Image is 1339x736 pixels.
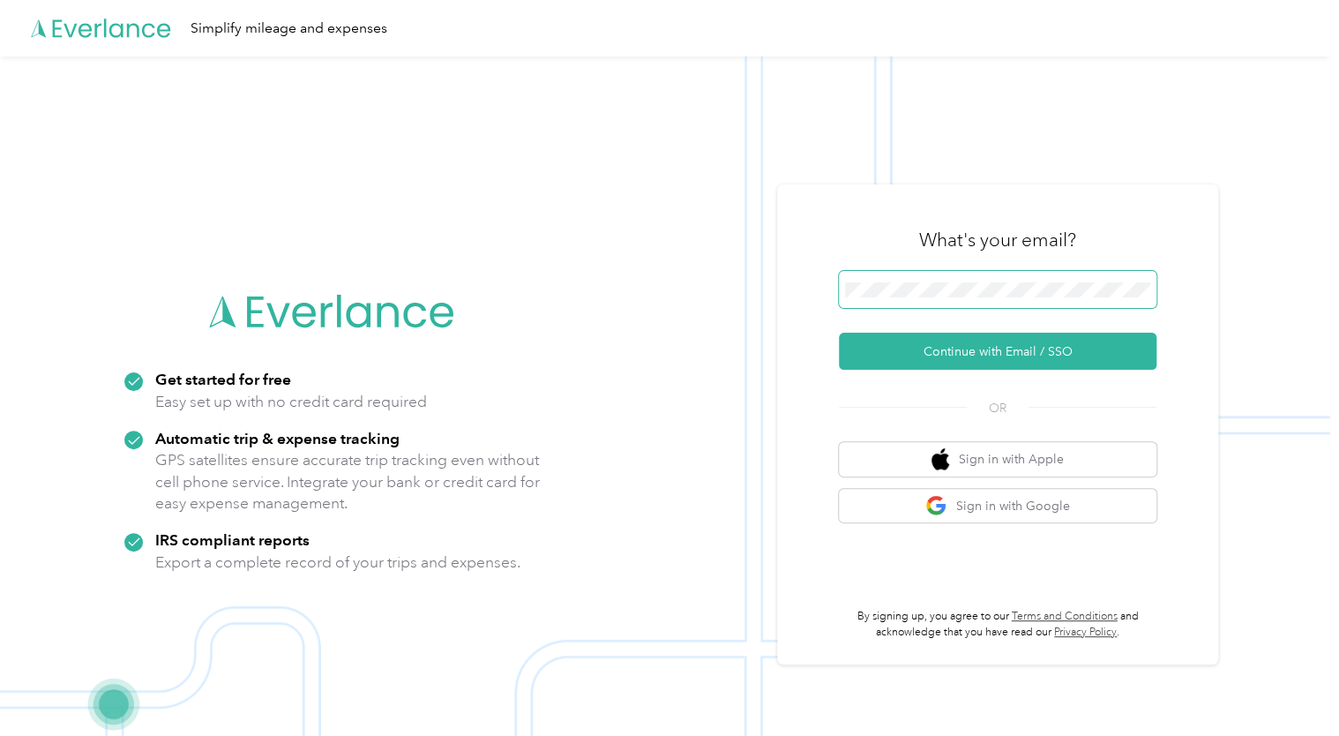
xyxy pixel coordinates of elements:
[155,530,310,549] strong: IRS compliant reports
[919,228,1076,252] h3: What's your email?
[155,449,541,514] p: GPS satellites ensure accurate trip tracking even without cell phone service. Integrate your bank...
[1012,610,1118,623] a: Terms and Conditions
[155,429,400,447] strong: Automatic trip & expense tracking
[155,391,427,413] p: Easy set up with no credit card required
[839,489,1156,523] button: google logoSign in with Google
[925,495,947,517] img: google logo
[839,333,1156,370] button: Continue with Email / SSO
[1126,279,1148,300] keeper-lock: Open Keeper Popup
[1054,626,1117,639] a: Privacy Policy
[839,442,1156,477] button: apple logoSign in with Apple
[191,18,387,40] div: Simplify mileage and expenses
[155,552,520,574] p: Export a complete record of your trips and expenses.
[931,448,949,470] img: apple logo
[155,370,291,388] strong: Get started for free
[967,399,1029,417] span: OR
[839,609,1156,640] p: By signing up, you agree to our and acknowledge that you have read our .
